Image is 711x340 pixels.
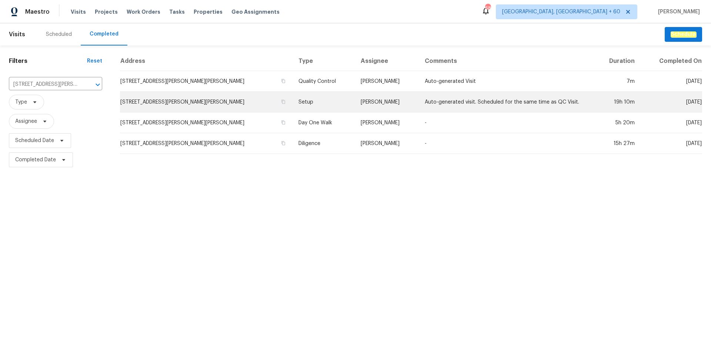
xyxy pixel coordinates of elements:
th: Address [120,51,293,71]
td: 7m [593,71,640,92]
td: 19h 10m [593,92,640,112]
span: Visits [9,26,25,43]
td: Day One Walk [293,112,355,133]
button: Copy Address [280,98,287,105]
td: Setup [293,92,355,112]
div: Reset [87,57,102,65]
td: 5h 20m [593,112,640,133]
td: Quality Control [293,71,355,92]
span: Work Orders [127,8,160,16]
td: [STREET_ADDRESS][PERSON_NAME][PERSON_NAME] [120,133,293,154]
td: - [419,112,594,133]
div: 683 [485,4,490,12]
th: Type [293,51,355,71]
button: Schedule [665,27,702,42]
th: Assignee [355,51,419,71]
td: [PERSON_NAME] [355,112,419,133]
td: Diligence [293,133,355,154]
td: - [419,133,594,154]
td: [STREET_ADDRESS][PERSON_NAME][PERSON_NAME] [120,112,293,133]
span: Assignee [15,118,37,125]
span: Type [15,98,27,106]
span: Visits [71,8,86,16]
td: [DATE] [641,92,702,112]
span: Geo Assignments [231,8,280,16]
button: Copy Address [280,119,287,126]
input: Search for an address... [9,79,81,90]
h1: Filters [9,57,87,65]
span: [GEOGRAPHIC_DATA], [GEOGRAPHIC_DATA] + 60 [502,8,620,16]
button: Copy Address [280,140,287,147]
span: Completed Date [15,156,56,164]
td: [STREET_ADDRESS][PERSON_NAME][PERSON_NAME] [120,92,293,112]
td: [DATE] [641,112,702,133]
td: Auto-generated Visit [419,71,594,92]
td: [PERSON_NAME] [355,71,419,92]
span: Projects [95,8,118,16]
th: Duration [593,51,640,71]
span: Maestro [25,8,50,16]
td: [DATE] [641,71,702,92]
td: 15h 27m [593,133,640,154]
em: Schedule [671,31,696,37]
td: [STREET_ADDRESS][PERSON_NAME][PERSON_NAME] [120,71,293,92]
span: Tasks [169,9,185,14]
td: Auto-generated visit. Scheduled for the same time as QC Visit. [419,92,594,112]
td: [PERSON_NAME] [355,92,419,112]
span: Scheduled Date [15,137,54,144]
td: [DATE] [641,133,702,154]
button: Copy Address [280,78,287,84]
div: Completed [90,30,118,38]
button: Open [93,80,103,90]
td: [PERSON_NAME] [355,133,419,154]
th: Comments [419,51,594,71]
div: Scheduled [46,31,72,38]
span: Properties [194,8,223,16]
th: Completed On [641,51,702,71]
span: [PERSON_NAME] [655,8,700,16]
